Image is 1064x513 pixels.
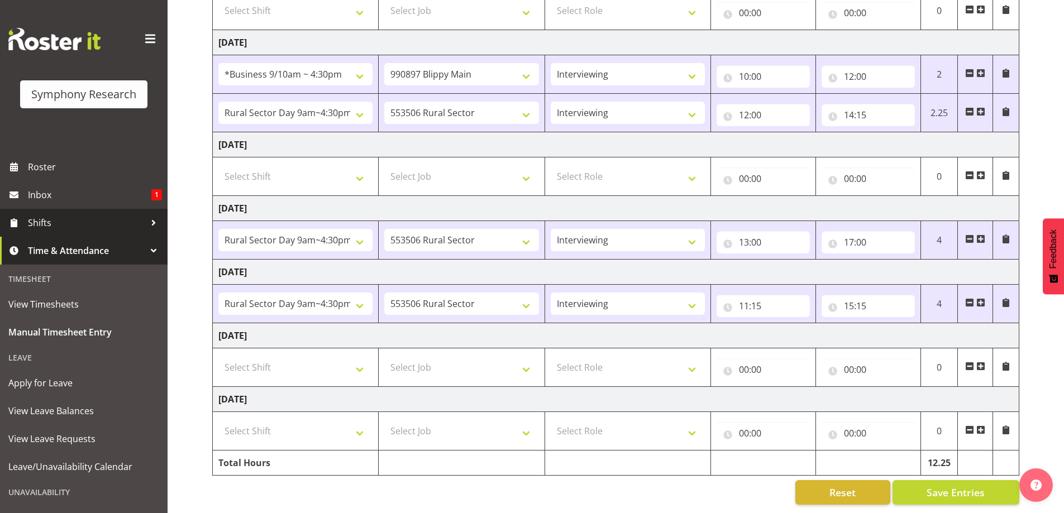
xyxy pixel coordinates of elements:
td: [DATE] [213,323,1019,348]
input: Click to select... [717,295,810,317]
td: Total Hours [213,450,379,476]
input: Click to select... [717,2,810,24]
input: Click to select... [717,358,810,381]
span: View Timesheets [8,296,159,313]
td: 4 [920,285,958,323]
span: View Leave Balances [8,402,159,419]
input: Click to select... [822,65,915,88]
input: Click to select... [717,167,810,190]
span: Apply for Leave [8,375,159,391]
input: Click to select... [822,167,915,190]
input: Click to select... [717,231,810,253]
td: 0 [920,412,958,450]
td: 4 [920,221,958,260]
span: Reset [829,485,856,500]
td: [DATE] [213,196,1019,221]
span: Leave/Unavailability Calendar [8,458,159,475]
input: Click to select... [717,65,810,88]
img: Rosterit website logo [8,28,101,50]
td: [DATE] [213,132,1019,157]
td: 2 [920,55,958,94]
td: 12.25 [920,450,958,476]
input: Click to select... [822,2,915,24]
button: Save Entries [893,480,1019,505]
a: View Leave Balances [3,397,165,425]
button: Reset [795,480,890,505]
a: View Timesheets [3,290,165,318]
span: Time & Attendance [28,242,145,259]
span: Inbox [28,186,151,203]
input: Click to select... [822,295,915,317]
td: [DATE] [213,387,1019,412]
span: Feedback [1048,229,1058,269]
a: Apply for Leave [3,369,165,397]
span: Manual Timesheet Entry [8,324,159,341]
div: Leave [3,346,165,369]
span: 1 [151,189,162,200]
a: View Leave Requests [3,425,165,453]
div: Symphony Research [31,86,136,103]
span: Save Entries [927,485,985,500]
a: Manual Timesheet Entry [3,318,165,346]
input: Click to select... [822,422,915,444]
td: [DATE] [213,260,1019,285]
button: Feedback - Show survey [1043,218,1064,294]
img: help-xxl-2.png [1030,480,1042,491]
a: Leave/Unavailability Calendar [3,453,165,481]
td: 0 [920,348,958,387]
input: Click to select... [822,358,915,381]
span: View Leave Requests [8,430,159,447]
span: Shifts [28,214,145,231]
td: [DATE] [213,30,1019,55]
td: 0 [920,157,958,196]
div: Timesheet [3,267,165,290]
input: Click to select... [717,422,810,444]
td: 2.25 [920,94,958,132]
input: Click to select... [822,104,915,126]
input: Click to select... [717,104,810,126]
input: Click to select... [822,231,915,253]
div: Unavailability [3,481,165,504]
span: Roster [28,159,162,175]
